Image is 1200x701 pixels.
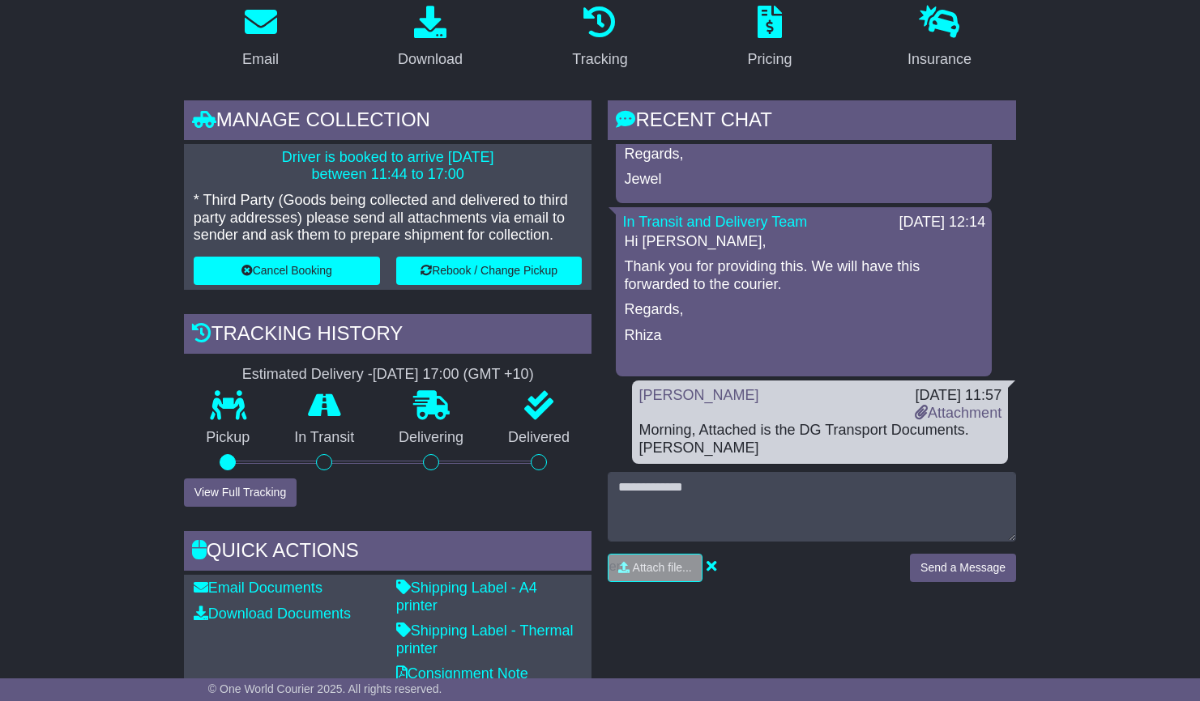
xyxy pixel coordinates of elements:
[624,301,984,319] p: Regards,
[184,531,592,575] div: Quick Actions
[910,554,1016,582] button: Send a Message
[638,422,1001,457] div: Morning, Attached is the DG Transport Documents. [PERSON_NAME]
[184,429,272,447] p: Pickup
[747,49,792,70] div: Pricing
[572,49,627,70] div: Tracking
[184,100,592,144] div: Manage collection
[638,387,758,403] a: [PERSON_NAME]
[624,233,984,251] p: Hi [PERSON_NAME],
[194,580,322,596] a: Email Documents
[624,146,984,164] p: Regards,
[396,580,537,614] a: Shipping Label - A4 printer
[194,257,380,285] button: Cancel Booking
[608,100,1016,144] div: RECENT CHAT
[194,149,583,184] p: Driver is booked to arrive [DATE] between 11:44 to 17:00
[624,258,984,293] p: Thank you for providing this. We will have this forwarded to the courier.
[184,314,592,358] div: Tracking history
[373,366,534,384] div: [DATE] 17:00 (GMT +10)
[624,171,984,189] p: Jewel
[915,387,1001,405] div: [DATE] 11:57
[624,327,984,345] p: Rhiza
[242,49,279,70] div: Email
[622,214,807,230] a: In Transit and Delivery Team
[899,214,985,232] div: [DATE] 12:14
[184,366,592,384] div: Estimated Delivery -
[194,192,583,244] p: * Third Party (Goods being collected and delivered to third party addresses) please send all atta...
[377,429,486,447] p: Delivering
[396,665,528,682] a: Consignment Note
[907,49,972,70] div: Insurance
[194,605,351,622] a: Download Documents
[398,49,463,70] div: Download
[486,429,592,447] p: Delivered
[208,682,442,695] span: © One World Courier 2025. All rights reserved.
[184,478,297,507] button: View Full Tracking
[396,622,574,656] a: Shipping Label - Thermal printer
[396,257,583,285] button: Rebook / Change Pickup
[272,429,377,447] p: In Transit
[915,405,1001,421] a: Attachment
